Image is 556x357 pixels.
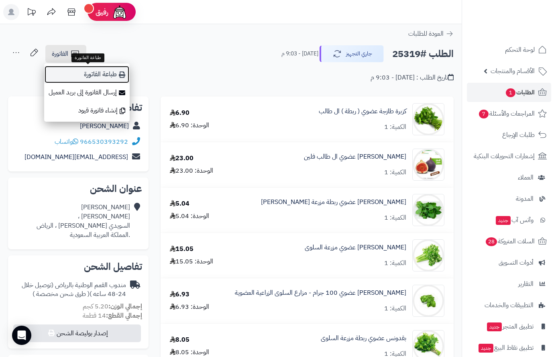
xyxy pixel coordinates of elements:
[467,253,551,272] a: أدوات التسويق
[52,49,68,59] span: الفاتورة
[384,304,406,313] div: الكمية: 1
[14,184,142,194] h2: عنوان الشحن
[485,236,535,247] span: السلات المتروكة
[305,243,406,252] a: [PERSON_NAME] عضوي مزرعة السلوى
[467,274,551,294] a: التقارير
[487,322,502,331] span: جديد
[170,245,193,254] div: 15.05
[261,198,406,207] a: [PERSON_NAME] عضوي ربطة مزرعة [PERSON_NAME]
[304,152,406,161] a: [PERSON_NAME] عضوي ال طالب فلين
[467,40,551,59] a: لوحة التحكم
[12,326,31,345] div: Open Intercom Messenger
[13,324,141,342] button: إصدار بوليصة الشحن
[413,285,444,317] img: 1739221875-%D8%AC%D8%B1%D8%AC%D9%8A%D8%B1%20%D8%B9%D8%B6%D9%88%D9%8A%20%D8%A7%D9%84%D8%B3%D9%84%D...
[71,53,104,62] div: طباعة الفاتورة
[14,262,142,271] h2: تفاصيل الشحن
[478,342,534,353] span: تطبيق نقاط البيع
[413,194,444,226] img: 1716843839-1671258404-3mJFR13.2.2020-550x550w-90x90.jpg
[44,65,130,84] a: طباعة الفاتورة
[170,199,189,208] div: 5.04
[33,289,90,299] span: ( طرق شحن مخصصة )
[371,73,454,82] div: تاريخ الطلب : [DATE] - 9:03 م
[474,151,535,162] span: إشعارات التحويلات البنكية
[37,203,130,239] div: [PERSON_NAME] [PERSON_NAME] ، السويدي [PERSON_NAME] ، الرياض .المملكة العربية السعودية
[106,311,142,320] strong: إجمالي القطع:
[506,88,515,97] span: 1
[518,172,534,183] span: العملاء
[467,296,551,315] a: التطبيقات والخدمات
[502,129,535,141] span: طلبات الإرجاع
[170,212,209,221] div: الوحدة: 5.04
[486,321,534,332] span: تطبيق المتجر
[413,149,444,181] img: 1674398207-0da888fb-8394-4ce9-95b0-0bcc1a8c48f1-thumbnail-770x770-70-90x90.jpeg
[467,147,551,166] a: إشعارات التحويلات البنكية
[55,137,78,147] a: واتساب
[170,108,189,118] div: 6.90
[499,257,534,268] span: أدوات التسويق
[24,152,128,162] a: [EMAIL_ADDRESS][DOMAIN_NAME]
[319,107,406,116] a: كزبرة طازجة عضوي ( ربطة ) ال طالب
[321,334,406,343] a: بقدونس عضوي ربطة مزرعة السلوى
[408,29,444,39] span: العودة للطلبات
[467,317,551,336] a: تطبيق المتجرجديد
[170,154,193,163] div: 23.00
[235,288,406,298] a: [PERSON_NAME] عضوي 100 جرام - مزارع السلوى الزراعية العضوية
[467,83,551,102] a: الطلبات1
[467,125,551,145] a: طلبات الإرجاع
[83,311,142,320] small: 14 قطعة
[467,232,551,251] a: السلات المتروكة28
[496,216,511,225] span: جديد
[392,46,454,62] h2: الطلب #25319
[413,103,444,135] img: 1672419829-1-95-768x716-90x90.jpg
[80,137,128,147] a: 966530393292
[170,348,209,357] div: الوحدة: 8.05
[170,166,213,175] div: الوحدة: 23.00
[516,193,534,204] span: المدونة
[320,45,384,62] button: جاري التجهيز
[408,29,454,39] a: العودة للطلبات
[45,45,86,63] a: الفاتورة
[21,4,41,22] a: تحديثات المنصة
[384,259,406,268] div: الكمية: 1
[44,102,130,120] a: إنشاء فاتورة قيود
[96,7,108,17] span: رفيق
[44,84,130,102] a: إرسال الفاتورة إلى بريد العميل
[170,121,209,130] div: الوحدة: 6.90
[467,189,551,208] a: المدونة
[505,87,535,98] span: الطلبات
[170,290,189,299] div: 6.93
[384,122,406,132] div: الكمية: 1
[467,210,551,230] a: وآتس آبجديد
[518,278,534,290] span: التقارير
[170,257,213,266] div: الوحدة: 15.05
[467,104,551,123] a: المراجعات والأسئلة7
[479,344,493,353] span: جديد
[479,110,489,118] span: 7
[112,4,128,20] img: ai-face.png
[170,335,189,345] div: 8.05
[467,168,551,187] a: العملاء
[14,281,126,299] div: مندوب القمم الوطنية بالرياض (توصيل خلال 24-48 ساعه )
[281,50,318,58] small: [DATE] - 9:03 م
[491,65,535,77] span: الأقسام والمنتجات
[413,239,444,271] img: 1739216636-%D9%83%D8%B1%D9%81%D8%B3%20%D8%A7%D9%84%D8%B3%D9%84%D9%88%D9%89-90x90.jpg
[83,302,142,311] small: 5.20 كجم
[486,237,497,246] span: 28
[505,44,535,55] span: لوحة التحكم
[485,300,534,311] span: التطبيقات والخدمات
[80,121,129,131] a: [PERSON_NAME]
[501,22,548,39] img: logo-2.png
[14,103,142,112] h2: تفاصيل العميل
[478,108,535,119] span: المراجعات والأسئلة
[384,168,406,177] div: الكمية: 1
[170,302,209,312] div: الوحدة: 6.93
[384,213,406,222] div: الكمية: 1
[108,302,142,311] strong: إجمالي الوزن:
[495,214,534,226] span: وآتس آب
